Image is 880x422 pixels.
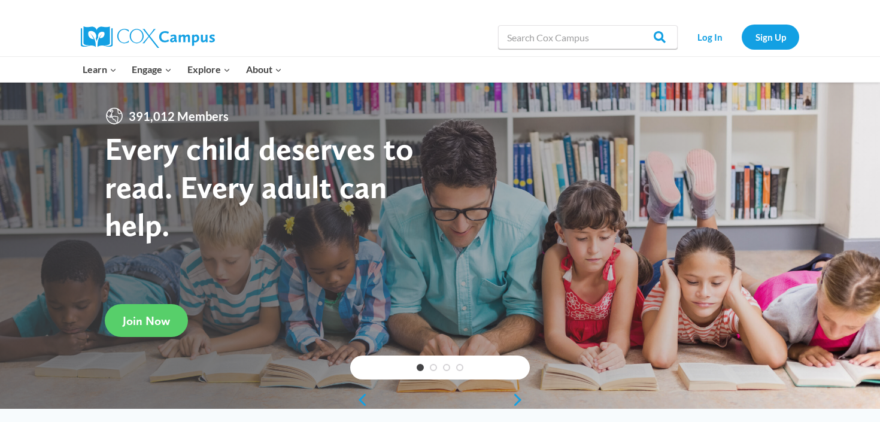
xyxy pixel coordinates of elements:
span: Explore [187,62,230,77]
span: About [246,62,282,77]
input: Search Cox Campus [498,25,678,49]
nav: Secondary Navigation [684,25,799,49]
a: Join Now [105,304,188,337]
nav: Primary Navigation [75,57,289,82]
a: previous [350,393,368,407]
span: Learn [83,62,117,77]
div: content slider buttons [350,388,530,412]
span: Join Now [123,314,170,328]
a: 4 [456,364,463,371]
a: Log In [684,25,736,49]
span: Engage [132,62,172,77]
span: 391,012 Members [124,107,233,126]
a: Sign Up [742,25,799,49]
a: next [512,393,530,407]
strong: Every child deserves to read. Every adult can help. [105,129,414,244]
a: 2 [430,364,437,371]
a: 1 [417,364,424,371]
img: Cox Campus [81,26,215,48]
a: 3 [443,364,450,371]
